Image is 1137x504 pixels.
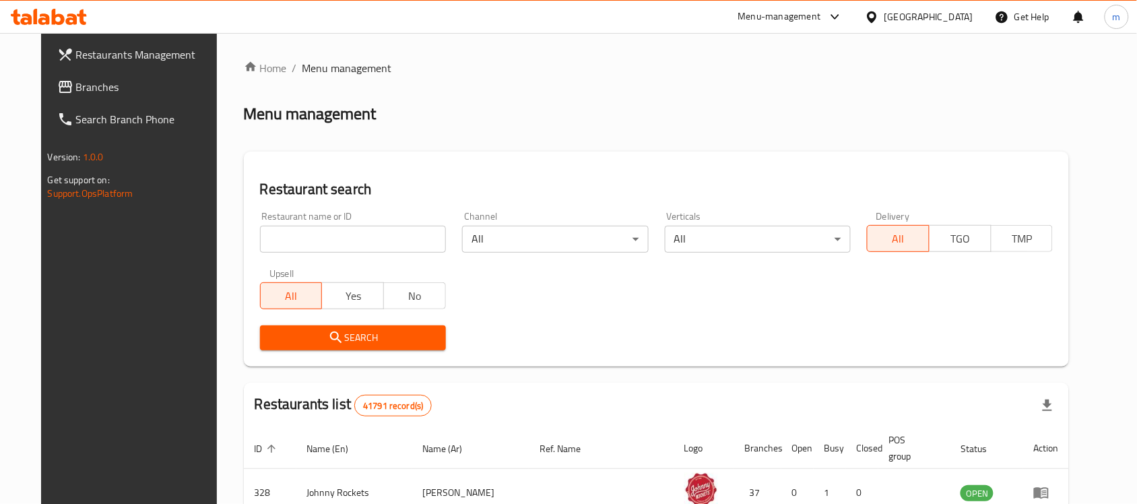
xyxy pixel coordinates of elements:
th: Closed [846,428,878,469]
div: All [462,226,648,253]
span: No [389,286,441,306]
span: POS group [889,432,934,464]
div: Menu [1033,484,1058,501]
span: Restaurants Management [76,46,220,63]
input: Search for restaurant name or ID.. [260,226,446,253]
nav: breadcrumb [244,60,1070,76]
span: Name (En) [307,441,366,457]
span: OPEN [961,486,994,501]
a: Support.OpsPlatform [48,185,133,202]
span: All [873,229,924,249]
span: Search [271,329,435,346]
div: Total records count [354,395,432,416]
th: Action [1022,428,1069,469]
h2: Menu management [244,103,377,125]
label: Delivery [876,212,910,221]
span: Name (Ar) [422,441,480,457]
th: Open [781,428,814,469]
span: All [266,286,317,306]
span: m [1113,9,1121,24]
button: No [383,282,446,309]
h2: Restaurant search [260,179,1053,199]
button: TGO [929,225,992,252]
span: ID [255,441,280,457]
span: Version: [48,148,81,166]
button: Search [260,325,446,350]
span: TGO [935,229,986,249]
a: Restaurants Management [46,38,231,71]
span: Ref. Name [540,441,598,457]
th: Branches [734,428,781,469]
li: / [292,60,297,76]
h2: Restaurants list [255,394,432,416]
div: [GEOGRAPHIC_DATA] [884,9,973,24]
th: Logo [674,428,734,469]
span: Yes [327,286,379,306]
span: Status [961,441,1004,457]
span: Menu management [302,60,392,76]
a: Home [244,60,287,76]
span: TMP [997,229,1048,249]
a: Branches [46,71,231,103]
span: Branches [76,79,220,95]
label: Upsell [269,269,294,278]
button: All [260,282,323,309]
div: All [665,226,851,253]
th: Busy [814,428,846,469]
span: 1.0.0 [83,148,104,166]
a: Search Branch Phone [46,103,231,135]
span: Search Branch Phone [76,111,220,127]
span: Get support on: [48,171,110,189]
div: Export file [1031,389,1064,422]
div: Menu-management [738,9,821,25]
button: Yes [321,282,384,309]
button: All [867,225,930,252]
span: 41791 record(s) [355,400,431,412]
button: TMP [991,225,1053,252]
